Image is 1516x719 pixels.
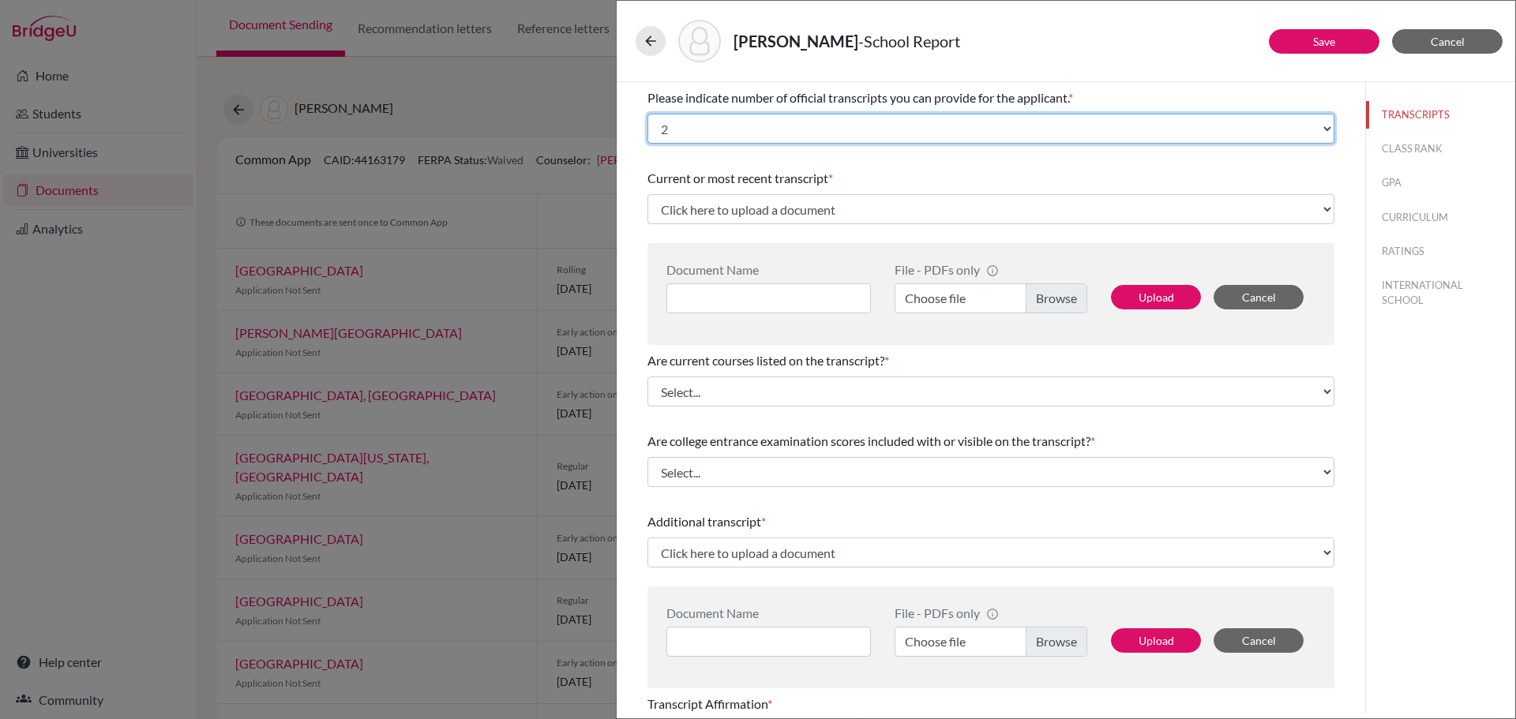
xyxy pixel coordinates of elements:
button: TRANSCRIPTS [1366,101,1515,129]
span: Are college entrance examination scores included with or visible on the transcript? [647,433,1090,448]
div: Document Name [666,605,871,620]
div: File - PDFs only [895,262,1087,277]
button: Upload [1111,628,1201,653]
span: Current or most recent transcript [647,170,828,185]
span: info [986,608,999,620]
button: GPA [1366,169,1515,197]
span: Transcript Affirmation [647,696,767,711]
label: Choose file [895,283,1087,313]
button: Cancel [1214,285,1304,309]
span: info [986,264,999,277]
button: CLASS RANK [1366,135,1515,163]
span: Are current courses listed on the transcript? [647,353,884,368]
button: INTERNATIONAL SCHOOL [1366,271,1515,314]
label: Choose file [895,627,1087,657]
div: File - PDFs only [895,605,1087,620]
span: Additional transcript [647,514,761,529]
button: Upload [1111,285,1201,309]
button: RATINGS [1366,238,1515,265]
strong: [PERSON_NAME] [734,32,858,51]
span: - School Report [858,32,960,51]
div: Document Name [666,262,871,277]
button: CURRICULUM [1366,204,1515,231]
button: Cancel [1214,628,1304,653]
span: Please indicate number of official transcripts you can provide for the applicant. [647,90,1068,105]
